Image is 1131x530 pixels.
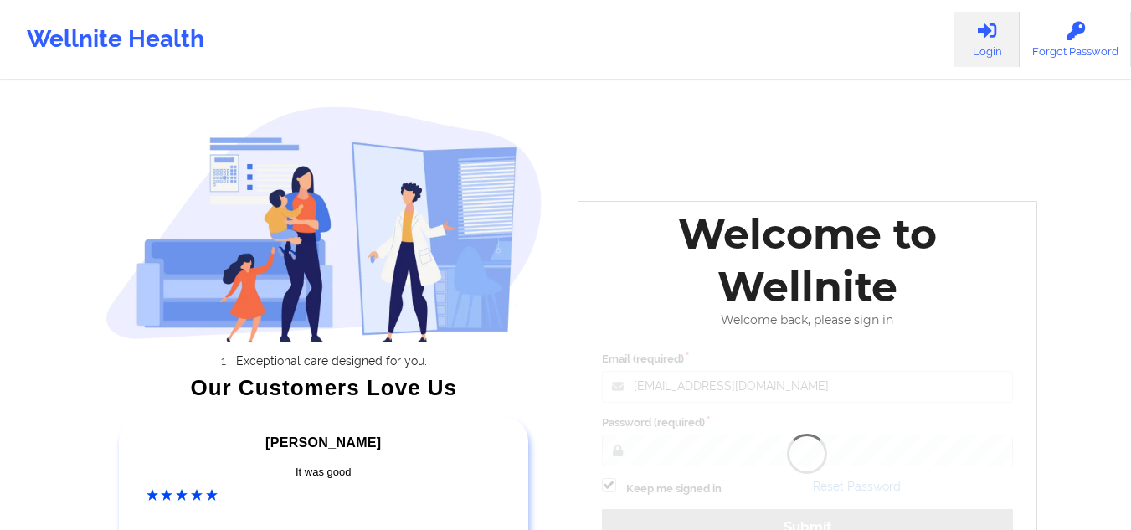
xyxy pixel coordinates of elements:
[590,208,1026,313] div: Welcome to Wellnite
[105,105,542,342] img: wellnite-auth-hero_200.c722682e.png
[590,313,1026,327] div: Welcome back, please sign in
[121,354,542,368] li: Exceptional care designed for you.
[265,435,381,450] span: [PERSON_NAME]
[954,12,1020,67] a: Login
[147,464,501,481] div: It was good
[1020,12,1131,67] a: Forgot Password
[105,379,542,396] div: Our Customers Love Us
